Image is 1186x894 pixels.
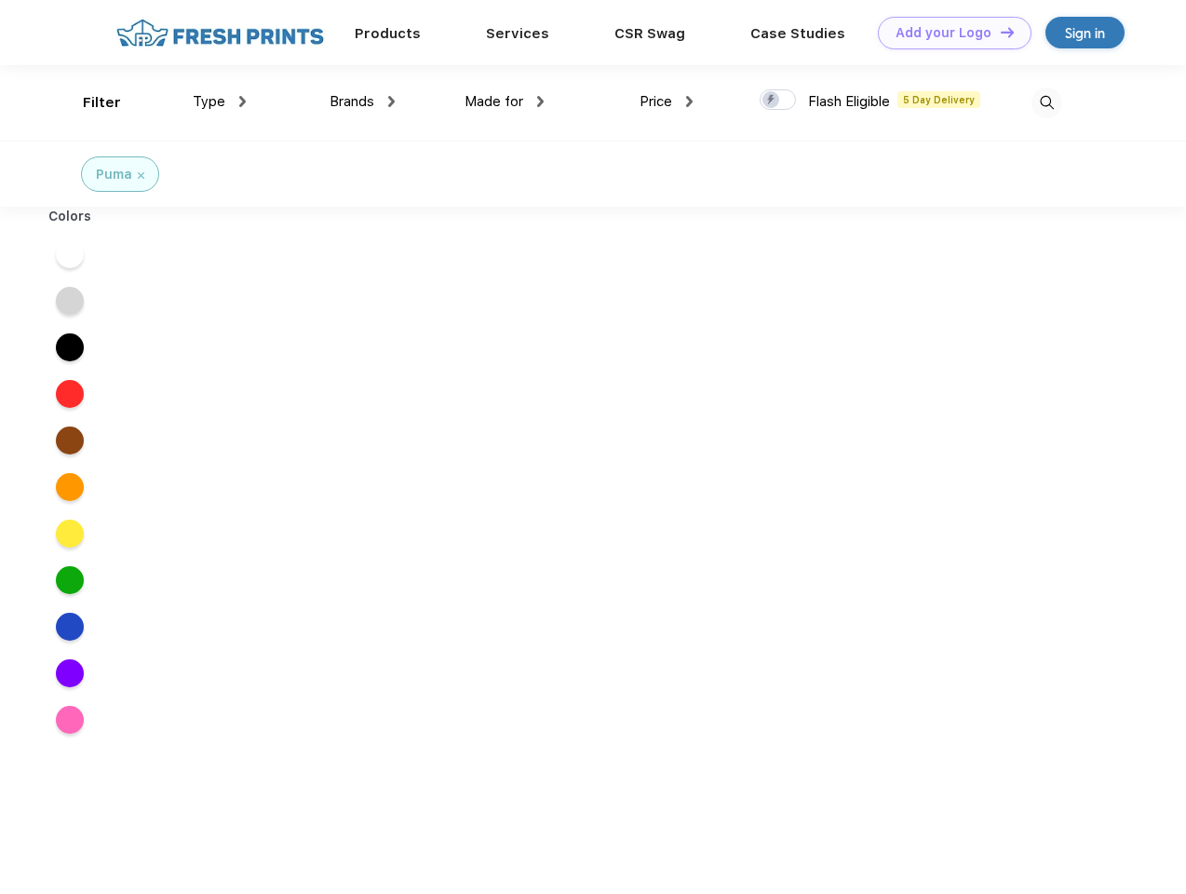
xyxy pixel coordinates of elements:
[83,92,121,114] div: Filter
[138,172,144,179] img: filter_cancel.svg
[640,93,672,110] span: Price
[1045,17,1125,48] a: Sign in
[537,96,544,107] img: dropdown.png
[355,25,421,42] a: Products
[686,96,693,107] img: dropdown.png
[486,25,549,42] a: Services
[465,93,523,110] span: Made for
[388,96,395,107] img: dropdown.png
[1031,88,1062,118] img: desktop_search.svg
[614,25,685,42] a: CSR Swag
[897,91,980,108] span: 5 Day Delivery
[193,93,225,110] span: Type
[111,17,330,49] img: fo%20logo%202.webp
[1065,22,1105,44] div: Sign in
[330,93,374,110] span: Brands
[239,96,246,107] img: dropdown.png
[1001,27,1014,37] img: DT
[34,207,106,226] div: Colors
[96,165,132,184] div: Puma
[808,93,890,110] span: Flash Eligible
[896,25,991,41] div: Add your Logo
